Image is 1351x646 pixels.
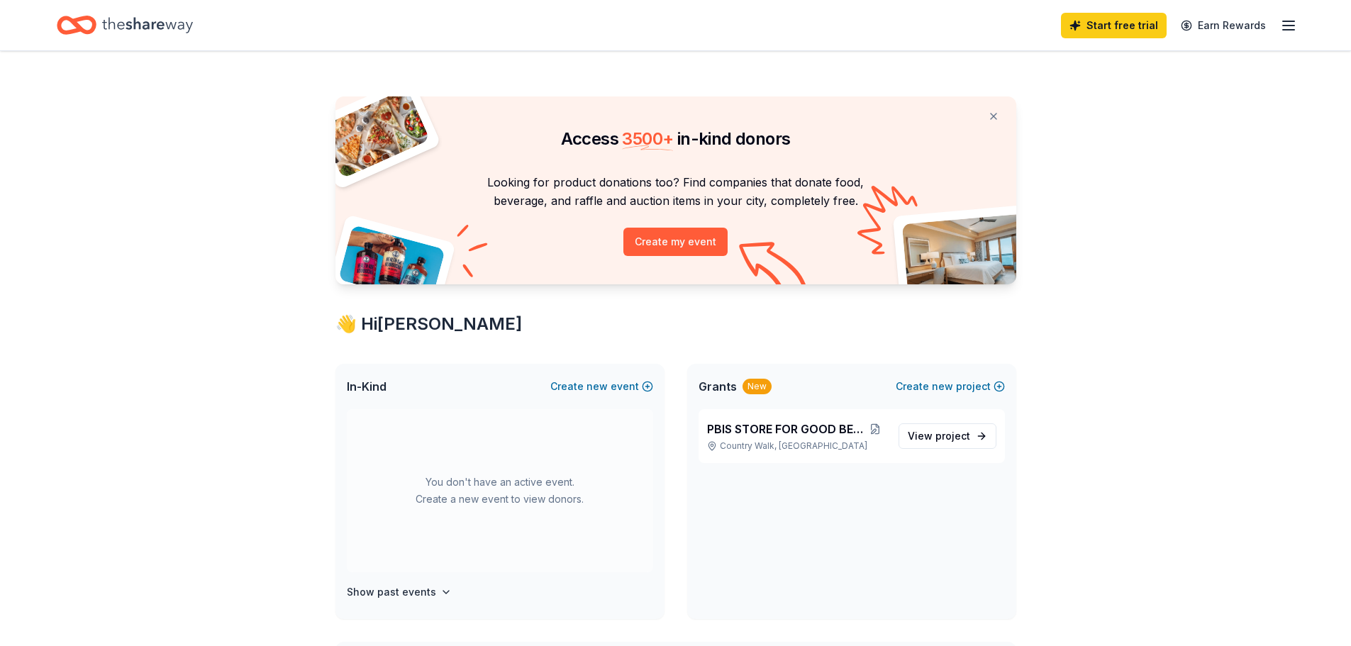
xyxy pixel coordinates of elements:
span: Grants [699,378,737,395]
div: New [743,379,772,394]
button: Create my event [623,228,728,256]
div: You don't have an active event. Create a new event to view donors. [347,409,653,572]
span: Access in-kind donors [561,128,791,149]
a: Start free trial [1061,13,1167,38]
img: Pizza [319,88,430,179]
a: Earn Rewards [1172,13,1274,38]
span: new [586,378,608,395]
span: project [935,430,970,442]
span: In-Kind [347,378,387,395]
button: Createnewevent [550,378,653,395]
button: Show past events [347,584,452,601]
p: Country Walk, [GEOGRAPHIC_DATA] [707,440,887,452]
img: Curvy arrow [739,242,810,295]
h4: Show past events [347,584,436,601]
a: Home [57,9,193,42]
p: Looking for product donations too? Find companies that donate food, beverage, and raffle and auct... [352,173,999,211]
span: 3500 + [622,128,673,149]
a: View project [899,423,996,449]
span: PBIS STORE FOR GOOD BEHAVIOR [707,421,864,438]
button: Createnewproject [896,378,1005,395]
span: new [932,378,953,395]
div: 👋 Hi [PERSON_NAME] [335,313,1016,335]
span: View [908,428,970,445]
